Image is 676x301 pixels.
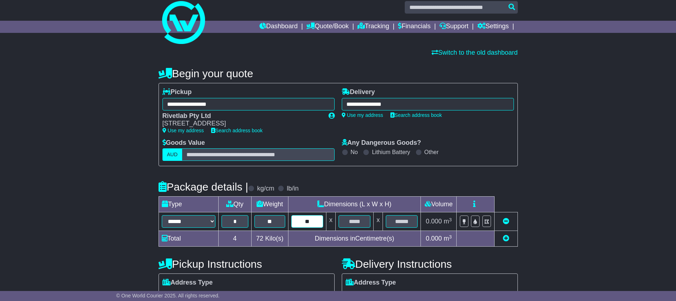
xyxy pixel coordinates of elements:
[249,288,297,300] span: Air & Sea Depot
[159,181,248,193] h4: Package details |
[204,288,242,300] span: Commercial
[346,288,380,300] span: Residential
[388,288,425,300] span: Commercial
[432,288,480,300] span: Air & Sea Depot
[398,21,431,33] a: Financials
[326,212,335,231] td: x
[162,88,192,96] label: Pickup
[116,293,220,298] span: © One World Courier 2025. All rights reserved.
[390,112,442,118] a: Search address book
[342,112,383,118] a: Use my address
[424,149,439,156] label: Other
[306,21,349,33] a: Quote/Book
[288,231,421,247] td: Dimensions in Centimetre(s)
[162,148,183,161] label: AUD
[288,197,421,212] td: Dimensions (L x W x H)
[426,218,442,225] span: 0.000
[444,235,452,242] span: m
[372,149,410,156] label: Lithium Battery
[503,218,509,225] a: Remove this item
[162,112,321,120] div: Rivetlab Pty Ltd
[503,235,509,242] a: Add new item
[477,21,509,33] a: Settings
[252,197,288,212] td: Weight
[162,120,321,128] div: [STREET_ADDRESS]
[342,139,421,147] label: Any Dangerous Goods?
[444,218,452,225] span: m
[449,217,452,222] sup: 3
[218,231,252,247] td: 4
[162,139,205,147] label: Goods Value
[162,128,204,133] a: Use my address
[211,128,263,133] a: Search address book
[346,279,396,287] label: Address Type
[426,235,442,242] span: 0.000
[162,288,197,300] span: Residential
[256,235,263,242] span: 72
[342,88,375,96] label: Delivery
[449,234,452,240] sup: 3
[421,197,457,212] td: Volume
[259,21,298,33] a: Dashboard
[159,197,218,212] td: Type
[342,258,518,270] h4: Delivery Instructions
[252,231,288,247] td: Kilo(s)
[351,149,358,156] label: No
[218,197,252,212] td: Qty
[159,231,218,247] td: Total
[358,21,389,33] a: Tracking
[439,21,468,33] a: Support
[287,185,298,193] label: lb/in
[432,49,517,56] a: Switch to the old dashboard
[257,185,274,193] label: kg/cm
[159,258,335,270] h4: Pickup Instructions
[374,212,383,231] td: x
[162,279,213,287] label: Address Type
[159,68,518,79] h4: Begin your quote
